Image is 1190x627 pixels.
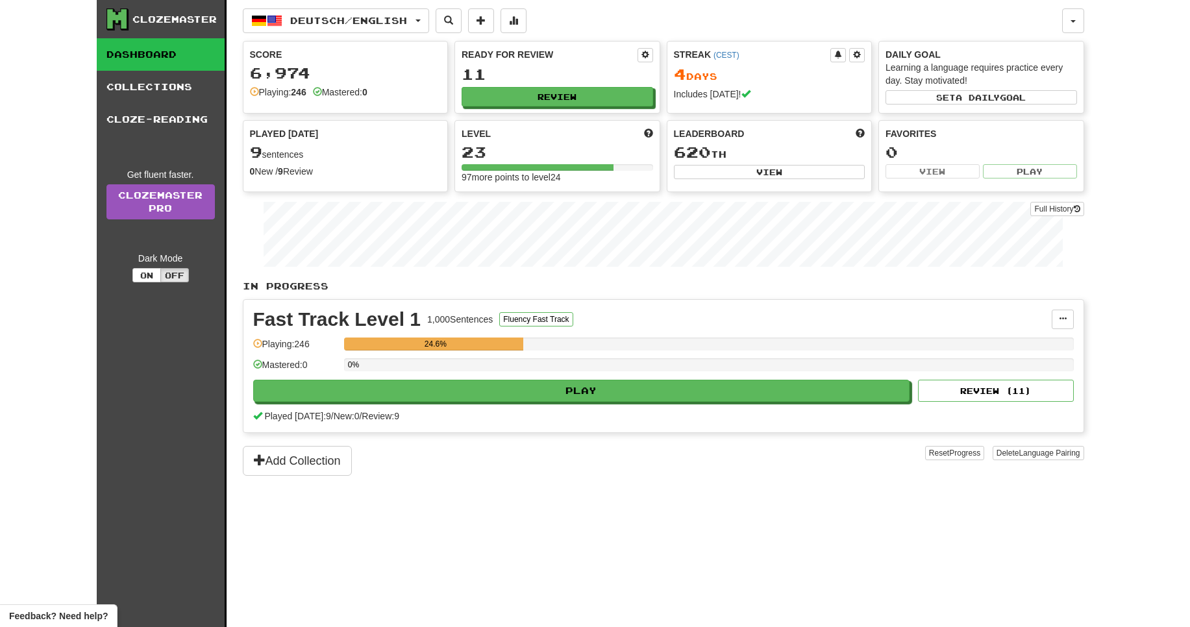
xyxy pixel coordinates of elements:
[949,449,980,458] span: Progress
[334,411,360,421] span: New: 0
[886,164,980,178] button: View
[427,313,493,326] div: 1,000 Sentences
[264,411,330,421] span: Played [DATE]: 9
[250,166,255,177] strong: 0
[132,268,161,282] button: On
[250,48,441,61] div: Score
[462,127,491,140] span: Level
[462,144,653,160] div: 23
[243,446,352,476] button: Add Collection
[253,310,421,329] div: Fast Track Level 1
[468,8,494,33] button: Add sentence to collection
[362,411,399,421] span: Review: 9
[674,48,831,61] div: Streak
[250,86,306,99] div: Playing:
[348,338,523,350] div: 24.6%
[291,87,306,97] strong: 246
[713,51,739,60] a: (CEST)
[106,252,215,265] div: Dark Mode
[250,143,262,161] span: 9
[243,8,429,33] button: Deutsch/English
[674,66,865,83] div: Day s
[436,8,462,33] button: Search sentences
[250,127,319,140] span: Played [DATE]
[499,312,573,326] button: Fluency Fast Track
[925,446,984,460] button: ResetProgress
[674,127,745,140] span: Leaderboard
[243,280,1084,293] p: In Progress
[674,88,865,101] div: Includes [DATE]!
[1030,202,1084,216] button: Full History
[644,127,653,140] span: Score more points to level up
[97,103,225,136] a: Cloze-Reading
[993,446,1084,460] button: DeleteLanguage Pairing
[918,380,1074,402] button: Review (11)
[462,66,653,82] div: 11
[674,144,865,161] div: th
[278,166,283,177] strong: 9
[97,38,225,71] a: Dashboard
[253,338,338,359] div: Playing: 246
[886,61,1077,87] div: Learning a language requires practice every day. Stay motivated!
[1019,449,1080,458] span: Language Pairing
[106,168,215,181] div: Get fluent faster.
[674,165,865,179] button: View
[290,15,407,26] span: Deutsch / English
[106,184,215,219] a: ClozemasterPro
[253,380,910,402] button: Play
[886,48,1077,61] div: Daily Goal
[886,90,1077,104] button: Seta dailygoal
[674,143,711,161] span: 620
[674,65,686,83] span: 4
[501,8,527,33] button: More stats
[250,65,441,81] div: 6,974
[253,358,338,380] div: Mastered: 0
[362,87,367,97] strong: 0
[160,268,189,282] button: Off
[856,127,865,140] span: This week in points, UTC
[331,411,334,421] span: /
[886,127,1077,140] div: Favorites
[250,165,441,178] div: New / Review
[132,13,217,26] div: Clozemaster
[462,48,638,61] div: Ready for Review
[97,71,225,103] a: Collections
[9,609,108,622] span: Open feedback widget
[956,93,1000,102] span: a daily
[886,144,1077,160] div: 0
[983,164,1077,178] button: Play
[359,411,362,421] span: /
[250,144,441,161] div: sentences
[313,86,367,99] div: Mastered:
[462,87,653,106] button: Review
[462,171,653,184] div: 97 more points to level 24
